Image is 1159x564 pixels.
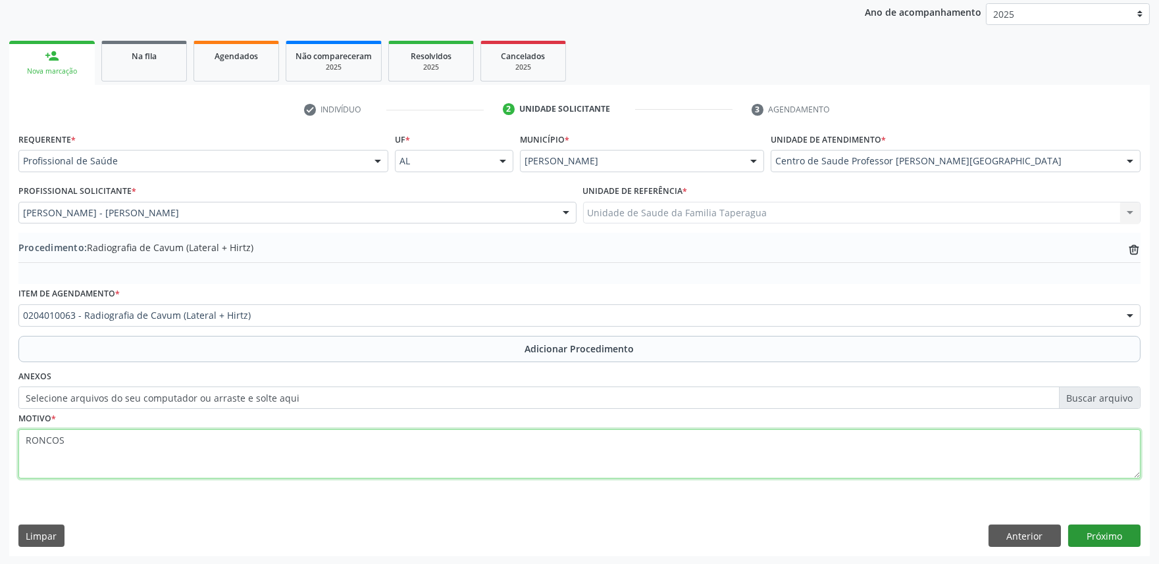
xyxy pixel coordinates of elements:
[775,154,1114,168] span: Centro de Saude Professor [PERSON_NAME][GEOGRAPHIC_DATA]
[23,206,550,220] span: [PERSON_NAME] - [PERSON_NAME]
[411,51,451,62] span: Resolvidos
[18,409,56,429] label: Motivo
[1068,525,1141,547] button: Próximo
[18,66,86,76] div: Nova marcação
[525,342,634,356] span: Adicionar Procedimento
[519,103,610,115] div: Unidade solicitante
[502,51,546,62] span: Cancelados
[18,336,1141,362] button: Adicionar Procedimento
[520,129,569,150] label: Município
[771,129,886,150] label: Unidade de atendimento
[865,3,981,20] p: Ano de acompanhamento
[132,51,157,62] span: Na fila
[45,49,59,63] div: person_add
[18,525,64,547] button: Limpar
[18,241,87,254] span: Procedimento:
[23,309,1114,322] span: 0204010063 - Radiografia de Cavum (Lateral + Hirtz)
[18,241,253,254] span: Radiografia de Cavum (Lateral + Hirtz)
[296,51,372,62] span: Não compareceram
[296,62,372,72] div: 2025
[18,367,51,387] label: Anexos
[399,154,487,168] span: AL
[583,181,688,202] label: Unidade de referência
[18,284,120,304] label: Item de agendamento
[503,103,515,115] div: 2
[23,154,361,168] span: Profissional de Saúde
[490,62,556,72] div: 2025
[215,51,258,62] span: Agendados
[18,181,136,202] label: Profissional Solicitante
[989,525,1061,547] button: Anterior
[398,62,464,72] div: 2025
[525,154,737,168] span: [PERSON_NAME]
[395,129,410,150] label: UF
[18,129,76,150] label: Requerente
